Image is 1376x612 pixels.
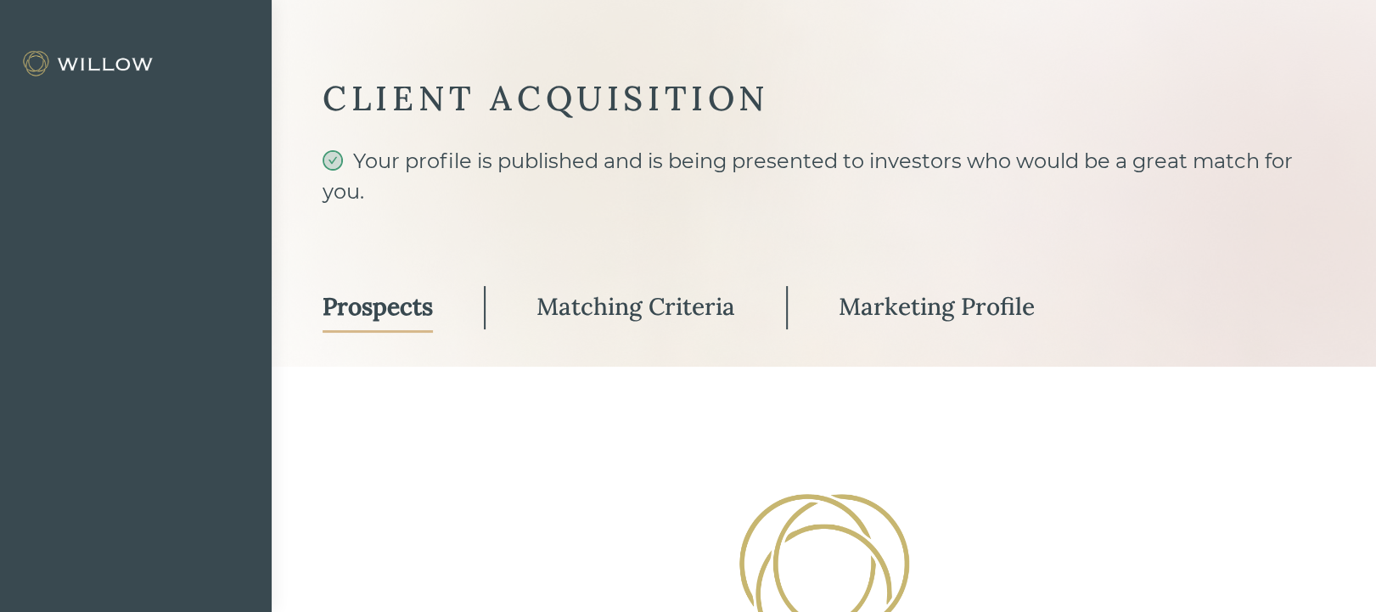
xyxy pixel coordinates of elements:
div: Your profile is published and is being presented to investors who would be a great match for you. [323,146,1325,238]
div: Matching Criteria [536,291,735,322]
div: CLIENT ACQUISITION [323,76,1325,121]
div: Prospects [323,291,433,322]
a: Matching Criteria [536,283,735,333]
img: Willow [21,50,157,77]
div: Marketing Profile [839,291,1035,322]
span: check-circle [323,150,343,171]
a: Marketing Profile [839,283,1035,333]
a: Prospects [323,283,433,333]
